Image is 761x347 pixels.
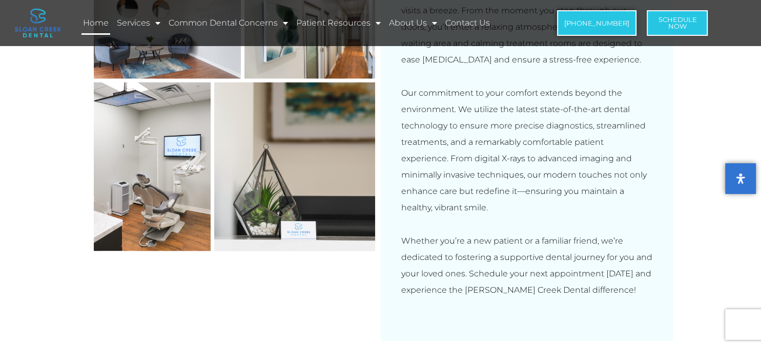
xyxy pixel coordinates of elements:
[444,11,491,35] a: Contact Us
[401,233,652,299] p: Whether you’re a new patient or a familiar friend, we’re dedicated to fostering a supportive dent...
[401,85,652,216] p: Our commitment to your comfort extends beyond the environment. We utilize the latest state-of-the...
[564,20,629,27] span: [PHONE_NUMBER]
[658,16,696,30] span: Schedule Now
[725,163,756,194] button: Open Accessibility Panel
[647,10,708,36] a: ScheduleNow
[115,11,162,35] a: Services
[167,11,290,35] a: Common Dental Concerns
[557,10,636,36] a: [PHONE_NUMBER]
[81,11,110,35] a: Home
[15,9,61,37] img: logo
[295,11,382,35] a: Patient Resources
[387,11,439,35] a: About Us
[81,11,523,35] nav: Menu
